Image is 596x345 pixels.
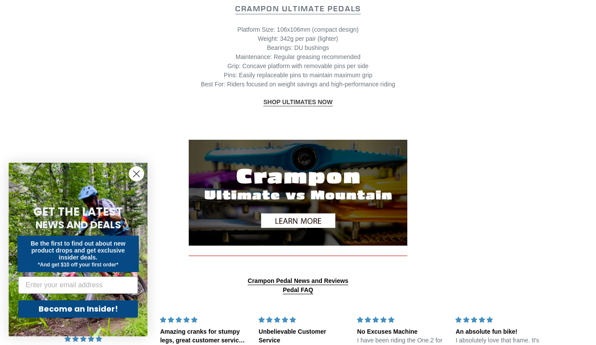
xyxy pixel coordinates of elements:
a: Crampon Pedal News and Reviews [248,277,348,285]
strong: Crampon Ultimate Pedals [235,3,361,13]
strong: Crampon Pedal News and Reviews [248,277,348,284]
img: black_friday_pedals_banner.jpg [189,140,407,246]
strong: SHOP ULTIMATES NOW [263,99,332,105]
strong: Pedal FAQ [283,286,313,293]
button: Become an Insider! [18,300,138,318]
a: Pedal FAQ [283,286,313,294]
a: SHOP ULTIMATES NOW [263,99,332,106]
p: Platform Size: 106x106mm (compact design) Weight: 342g per pair (lighter) Bearings: DU bushings M... [62,25,534,89]
div: 5 stars [160,315,248,325]
input: Enter your email address [18,276,138,294]
button: Close dialog [129,166,144,181]
div: Amazing cranks for stumpy legs, great customer service too [160,328,248,345]
div: Unbelievable Customer Service [259,328,347,345]
span: NEWS AND DEALS [36,218,121,232]
div: 5 stars [259,315,347,325]
div: 5 stars [455,315,544,325]
a: Crampon Ultimate Pedals [235,3,361,14]
a: Crampon Ultimate Vs Mountain Pedals [189,242,407,256]
span: Be the first to find out about new product drops and get exclusive insider deals. [31,240,126,261]
div: No Excuses Machine [357,328,445,336]
span: GET THE LATEST [33,204,123,220]
div: 5 stars [357,315,445,325]
span: *And get $10 off your first order* [38,262,118,268]
div: An absolute fun bike! [455,328,544,336]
